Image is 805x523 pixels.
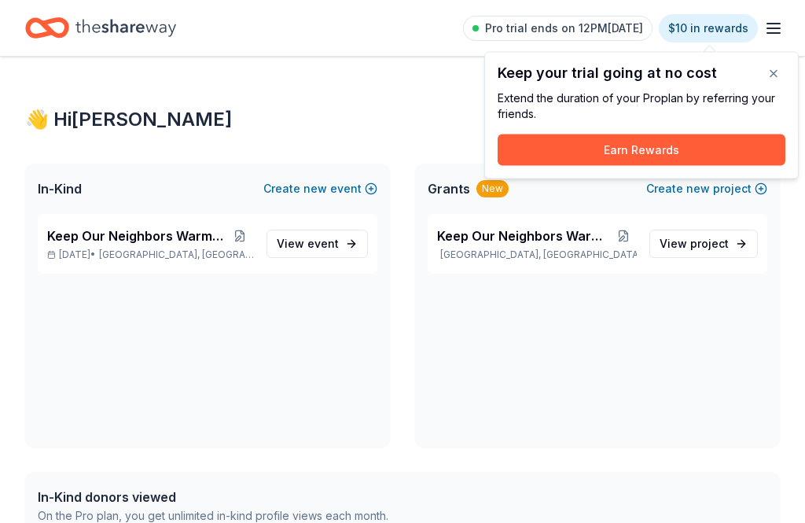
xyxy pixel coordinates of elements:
span: In-Kind [38,179,82,198]
div: 👋 Hi [PERSON_NAME] [25,107,780,132]
p: [DATE] • [47,249,254,261]
button: Createnewevent [263,179,377,198]
div: New [476,180,509,197]
span: [GEOGRAPHIC_DATA], [GEOGRAPHIC_DATA] [99,249,254,261]
span: new [303,179,327,198]
button: Earn Rewards [498,134,785,166]
a: View project [649,230,758,258]
a: Pro trial ends on 12PM[DATE] [463,16,652,41]
a: Home [25,9,176,46]
span: new [686,179,710,198]
span: Keep Our Neighbors Warm & Fed [47,227,226,245]
div: Extend the duration of your Pro plan by referring your friends. [498,90,785,122]
p: [GEOGRAPHIC_DATA], [GEOGRAPHIC_DATA] [437,249,637,261]
a: $10 in rewards [659,14,758,42]
span: Keep Our Neighbors Warm & Fed [437,227,610,245]
span: View [277,234,339,253]
span: event [307,237,339,250]
span: Pro trial ends on 12PM[DATE] [485,19,643,38]
span: View [660,234,729,253]
span: project [690,237,729,250]
span: Grants [428,179,470,198]
a: View event [266,230,368,258]
button: Createnewproject [646,179,767,198]
div: In-Kind donors viewed [38,488,388,506]
div: Keep your trial going at no cost [498,65,785,81]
